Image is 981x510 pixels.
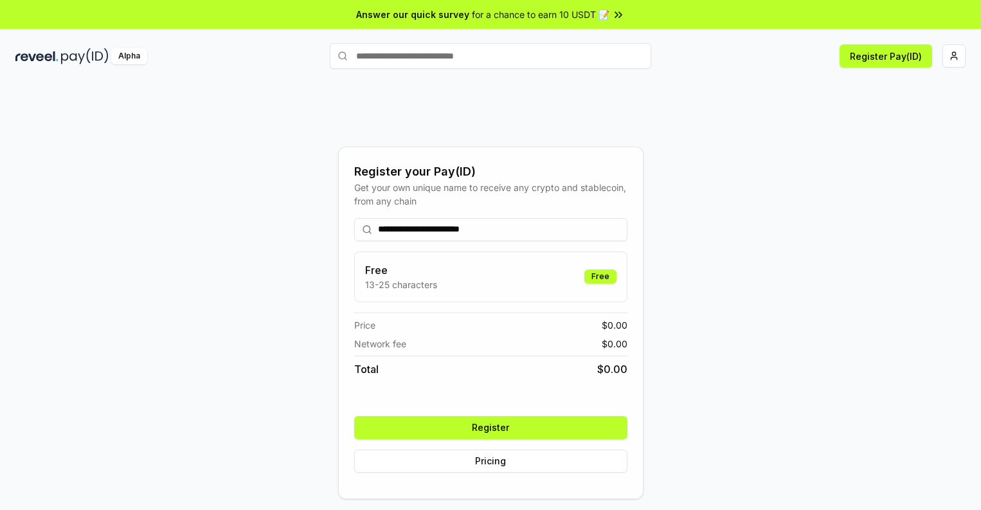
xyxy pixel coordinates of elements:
[356,8,469,21] span: Answer our quick survey
[61,48,109,64] img: pay_id
[354,337,406,351] span: Network fee
[365,262,437,278] h3: Free
[354,318,375,332] span: Price
[354,361,379,377] span: Total
[354,450,627,473] button: Pricing
[15,48,59,64] img: reveel_dark
[354,163,627,181] div: Register your Pay(ID)
[597,361,627,377] span: $ 0.00
[354,181,627,208] div: Get your own unique name to receive any crypto and stablecoin, from any chain
[365,278,437,291] p: 13-25 characters
[111,48,147,64] div: Alpha
[472,8,609,21] span: for a chance to earn 10 USDT 📝
[602,318,627,332] span: $ 0.00
[602,337,627,351] span: $ 0.00
[840,44,932,68] button: Register Pay(ID)
[584,269,616,284] div: Free
[354,416,627,439] button: Register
